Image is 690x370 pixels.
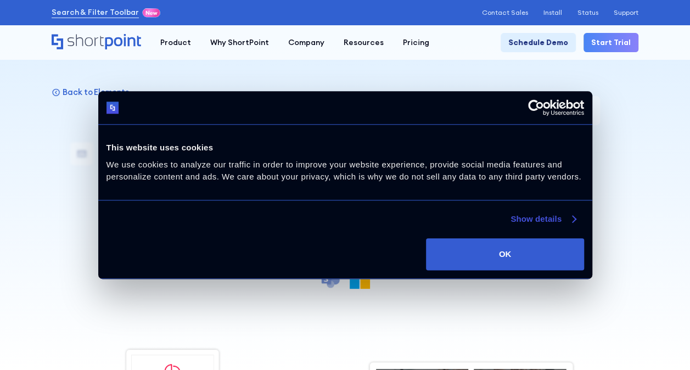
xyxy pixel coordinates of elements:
[52,87,130,97] a: Back to Elements
[584,33,638,52] a: Start Trial
[288,37,324,48] div: Company
[394,33,439,52] a: Pricing
[160,37,191,48] div: Product
[577,9,598,16] a: Status
[543,9,562,16] a: Install
[106,160,581,182] span: We use cookies to analyze our traffic in order to improve your website experience, provide social...
[279,33,334,52] a: Company
[403,37,429,48] div: Pricing
[511,212,575,226] a: Show details
[63,87,130,97] p: Back to Elements
[635,317,690,370] iframe: Chat Widget
[52,7,139,18] a: Search & Filter Toolbar
[106,102,119,114] img: logo
[201,33,279,52] a: Why ShortPoint
[482,9,528,16] a: Contact Sales
[106,141,584,154] div: This website uses cookies
[488,99,584,116] a: Usercentrics Cookiebot - opens in a new window
[344,37,384,48] div: Resources
[210,37,269,48] div: Why ShortPoint
[426,238,584,270] button: OK
[151,33,201,52] a: Product
[334,33,394,52] a: Resources
[614,9,638,16] a: Support
[52,34,141,51] a: Home
[501,33,576,52] a: Schedule Demo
